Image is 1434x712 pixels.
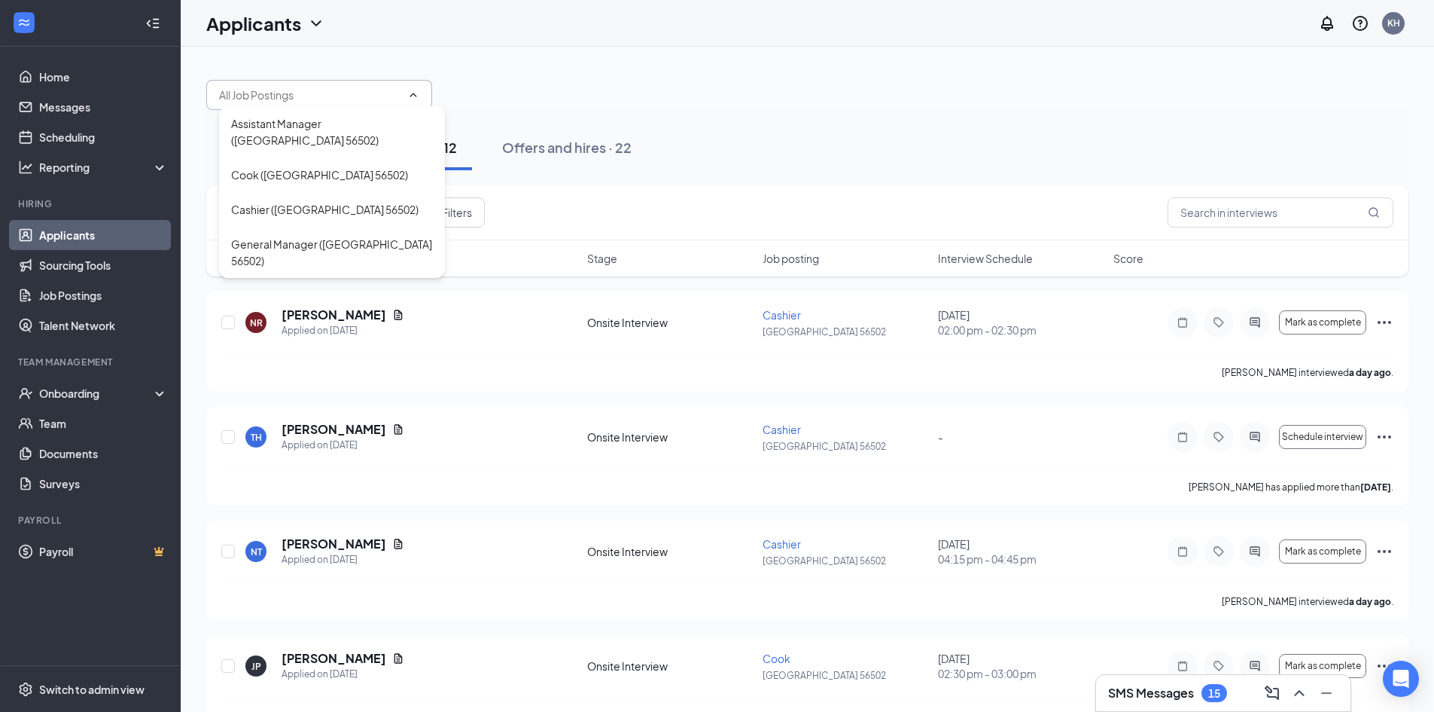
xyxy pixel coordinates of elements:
svg: Tag [1210,545,1228,558]
div: Open Intercom Messenger [1383,661,1419,697]
button: ChevronUp [1287,681,1311,705]
div: Hiring [18,197,165,210]
svg: UserCheck [18,386,33,401]
a: Sourcing Tools [39,250,168,280]
svg: MagnifyingGlass [1368,206,1380,218]
div: Payroll [18,514,165,527]
span: Mark as complete [1285,546,1361,557]
svg: Ellipses [1375,428,1393,446]
svg: Ellipses [1375,657,1393,675]
div: Applied on [DATE] [282,438,404,453]
b: a day ago [1349,596,1391,607]
button: Mark as complete [1279,654,1366,678]
div: Cook ([GEOGRAPHIC_DATA] 56502) [231,167,408,183]
div: [DATE] [938,651,1104,681]
a: Job Postings [39,280,168,310]
div: Assistant Manager ([GEOGRAPHIC_DATA] 56502) [231,115,433,148]
svg: Note [1174,660,1192,672]
svg: ChevronDown [307,14,325,32]
p: [PERSON_NAME] interviewed . [1222,366,1393,379]
b: a day ago [1349,367,1391,378]
button: Schedule interview [1279,425,1366,449]
h5: [PERSON_NAME] [282,650,386,667]
span: Stage [587,251,617,266]
span: Schedule interview [1282,432,1363,442]
svg: Minimize [1317,684,1335,702]
svg: Note [1174,316,1192,328]
p: [GEOGRAPHIC_DATA] 56502 [763,669,929,682]
div: Onboarding [39,386,155,401]
div: JP [251,660,261,673]
svg: ActiveChat [1246,660,1264,672]
span: Score [1113,251,1143,266]
div: Team Management [18,356,165,368]
p: [GEOGRAPHIC_DATA] 56502 [763,440,929,453]
span: Cashier [763,423,801,436]
div: Applied on [DATE] [282,667,404,682]
svg: Document [392,538,404,550]
div: Onsite Interview [587,429,754,445]
div: KH [1387,17,1400,29]
h3: SMS Messages [1108,685,1194,701]
div: Applied on [DATE] [282,323,404,338]
span: - [938,430,943,444]
svg: Document [392,423,404,435]
span: 04:15 pm - 04:45 pm [938,552,1104,567]
svg: ActiveChat [1246,316,1264,328]
h1: Applicants [206,11,301,36]
a: Team [39,408,168,439]
a: PayrollCrown [39,536,168,567]
p: [GEOGRAPHIC_DATA] 56502 [763,555,929,567]
span: Cashier [763,537,801,551]
div: NR [250,316,263,329]
svg: QuestionInfo [1351,14,1369,32]
a: Scheduling [39,122,168,152]
div: Switch to admin view [39,682,145,697]
svg: ChevronUp [1290,684,1308,702]
p: [PERSON_NAME] interviewed . [1222,595,1393,608]
svg: Notifications [1318,14,1336,32]
svg: WorkstreamLogo [17,15,32,30]
input: All Job Postings [219,87,401,103]
p: [PERSON_NAME] has applied more than . [1189,481,1393,494]
button: Minimize [1314,681,1338,705]
div: [DATE] [938,307,1104,338]
div: TH [251,431,262,444]
svg: Settings [18,682,33,697]
span: 02:30 pm - 03:00 pm [938,666,1104,681]
a: Home [39,62,168,92]
div: Cashier ([GEOGRAPHIC_DATA] 56502) [231,201,419,218]
h5: [PERSON_NAME] [282,421,386,438]
span: Interview Schedule [938,251,1033,266]
a: Surveys [39,469,168,499]
button: Mark as complete [1279,310,1366,335]
svg: ActiveChat [1246,431,1264,443]
h5: [PERSON_NAME] [282,307,386,323]
svg: Collapse [145,16,160,31]
svg: Analysis [18,160,33,175]
svg: ActiveChat [1246,545,1264,558]
div: [DATE] [938,536,1104,567]
div: Applied on [DATE] [282,552,404,567]
button: ComposeMessage [1260,681,1284,705]
svg: Note [1174,545,1192,558]
svg: Document [392,309,404,321]
a: Messages [39,92,168,122]
span: Cook [763,652,790,665]
div: General Manager ([GEOGRAPHIC_DATA] 56502) [231,236,433,269]
div: NT [251,545,262,558]
button: Mark as complete [1279,539,1366,564]
span: Cashier [763,308,801,322]
button: Filter Filters [408,197,485,228]
span: Mark as complete [1285,317,1361,328]
div: Onsite Interview [587,659,754,674]
a: Talent Network [39,310,168,341]
svg: Ellipses [1375,542,1393,561]
svg: Document [392,652,404,665]
a: Applicants [39,220,168,250]
div: Offers and hires · 22 [502,138,632,157]
div: Reporting [39,160,169,175]
svg: Note [1174,431,1192,443]
svg: Ellipses [1375,313,1393,332]
svg: Tag [1210,431,1228,443]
